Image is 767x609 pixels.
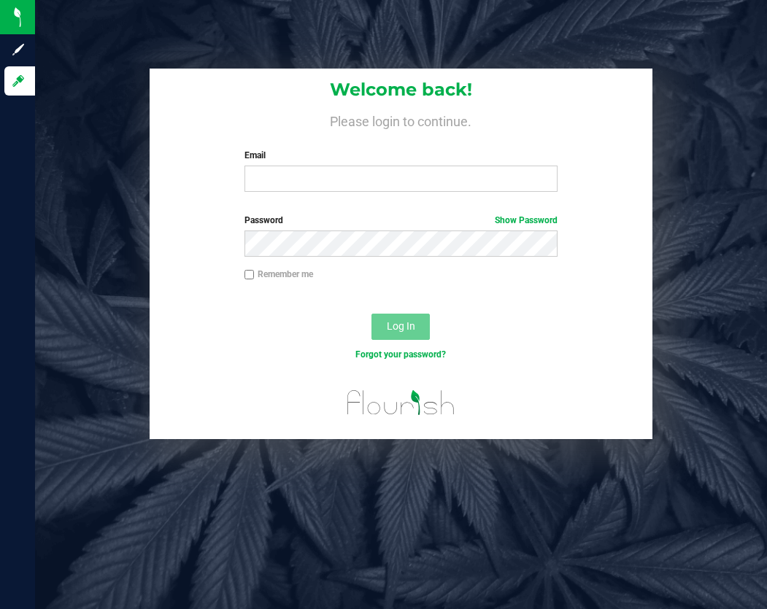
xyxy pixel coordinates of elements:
[387,320,415,332] span: Log In
[371,314,430,340] button: Log In
[355,349,446,360] a: Forgot your password?
[244,215,283,225] span: Password
[244,268,313,281] label: Remember me
[495,215,558,225] a: Show Password
[11,74,26,88] inline-svg: Log in
[150,80,652,99] h1: Welcome back!
[11,42,26,57] inline-svg: Sign up
[244,270,255,280] input: Remember me
[244,149,558,162] label: Email
[150,111,652,128] h4: Please login to continue.
[338,376,463,429] img: flourish_logo.svg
